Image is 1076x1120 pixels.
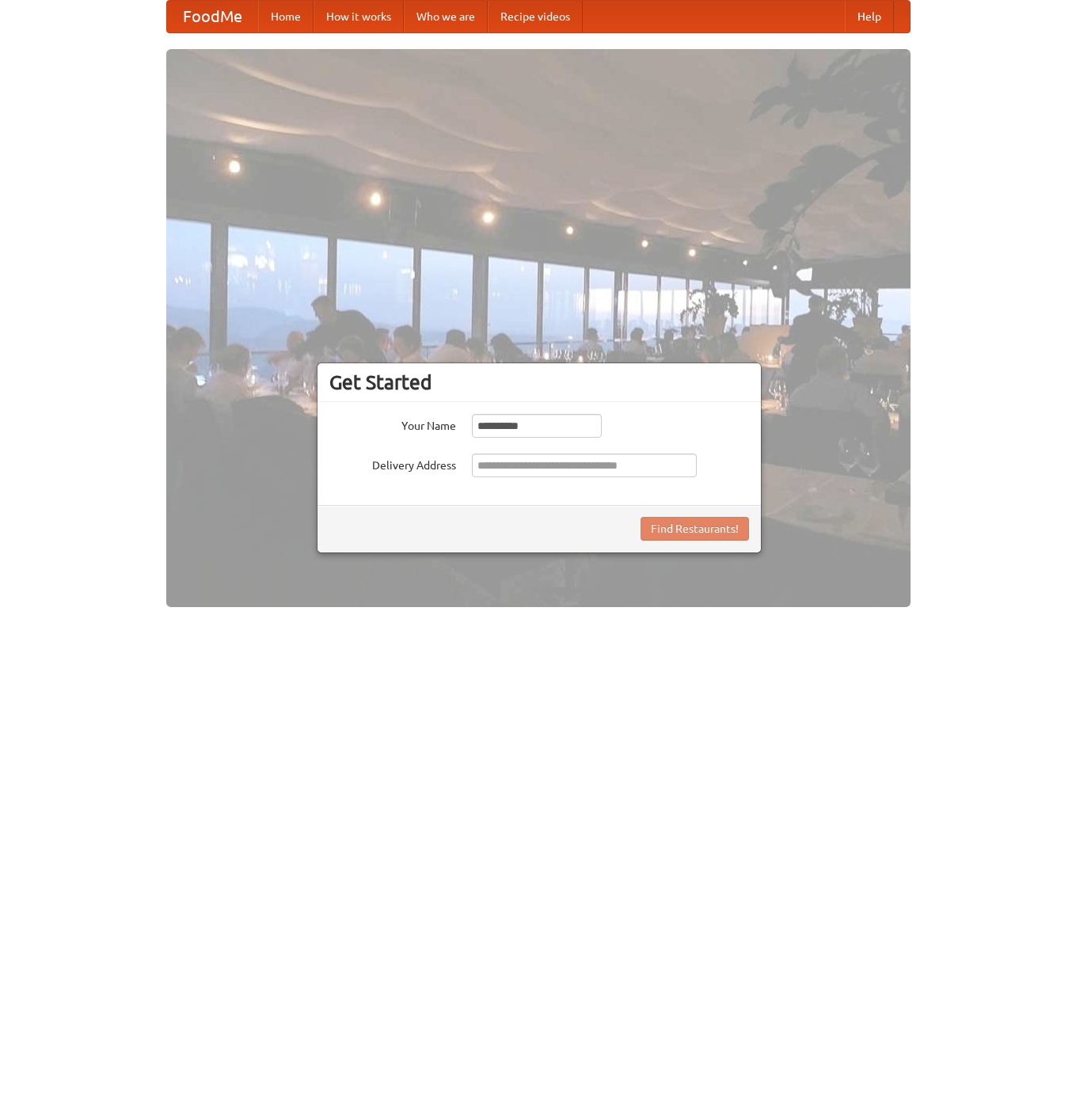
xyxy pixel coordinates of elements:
[167,1,258,32] a: FoodMe
[329,370,749,394] h3: Get Started
[329,454,456,473] label: Delivery Address
[488,1,583,32] a: Recipe videos
[314,1,404,32] a: How it works
[845,1,894,32] a: Help
[258,1,314,32] a: Home
[329,414,456,434] label: Your Name
[641,517,749,541] button: Find Restaurants!
[404,1,488,32] a: Who we are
